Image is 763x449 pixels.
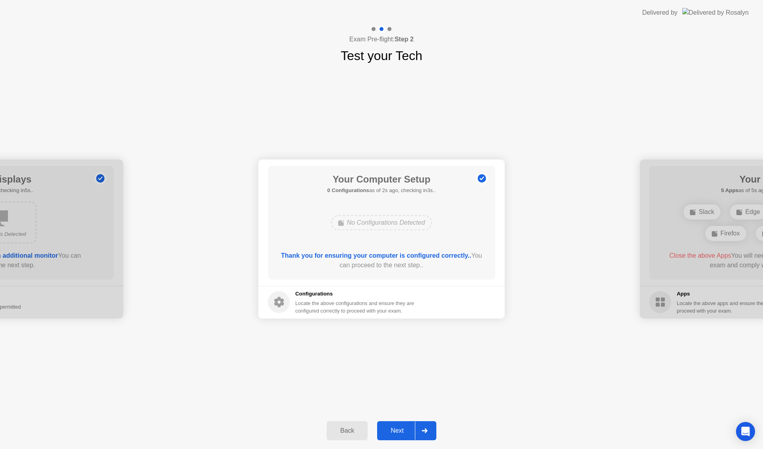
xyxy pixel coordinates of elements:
button: Back [327,421,368,440]
div: No Configurations Detected [331,215,432,230]
h5: Configurations [295,290,416,298]
h4: Exam Pre-flight: [349,35,414,44]
b: 0 Configurations [327,187,369,193]
img: Delivered by Rosalyn [682,8,749,17]
b: Thank you for ensuring your computer is configured correctly.. [281,252,471,259]
h1: Test your Tech [341,46,422,65]
h1: Your Computer Setup [327,172,436,187]
div: Back [329,427,365,434]
h5: as of 2s ago, checking in3s.. [327,187,436,194]
div: Locate the above configurations and ensure they are configured correctly to proceed with your exam. [295,299,416,315]
div: You can proceed to the next step.. [279,251,484,270]
div: Open Intercom Messenger [736,422,755,441]
b: Step 2 [395,36,414,43]
button: Next [377,421,436,440]
div: Next [380,427,415,434]
div: Delivered by [642,8,678,17]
